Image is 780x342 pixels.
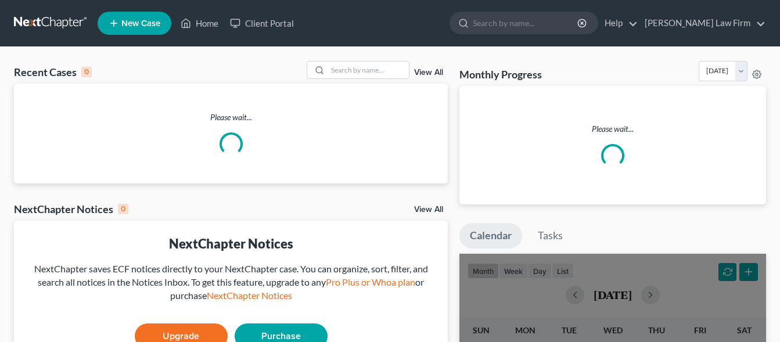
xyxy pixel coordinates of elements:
a: View All [414,69,443,77]
a: NextChapter Notices [207,290,292,301]
div: Recent Cases [14,65,92,79]
div: NextChapter saves ECF notices directly to your NextChapter case. You can organize, sort, filter, ... [23,262,438,303]
div: 0 [118,204,128,214]
p: Please wait... [469,123,757,135]
span: New Case [121,19,160,28]
a: [PERSON_NAME] Law Firm [639,13,765,34]
div: NextChapter Notices [14,202,128,216]
div: 0 [81,67,92,77]
p: Please wait... [14,111,448,123]
input: Search by name... [473,12,579,34]
a: Client Portal [224,13,300,34]
div: NextChapter Notices [23,235,438,253]
a: Pro Plus or Whoa plan [326,276,415,287]
a: Help [599,13,638,34]
a: View All [414,206,443,214]
a: Home [175,13,224,34]
a: Tasks [527,223,573,249]
input: Search by name... [328,62,409,78]
h3: Monthly Progress [459,67,542,81]
a: Calendar [459,223,522,249]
